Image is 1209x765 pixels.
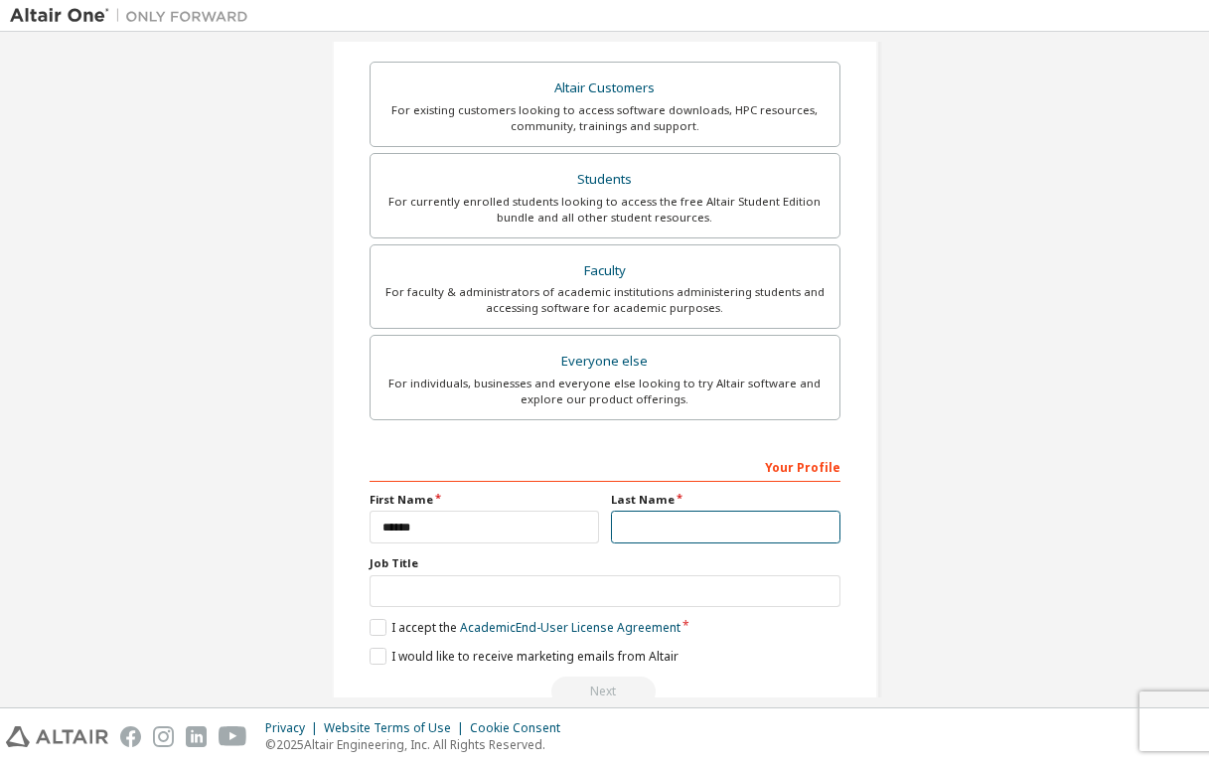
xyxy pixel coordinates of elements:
div: Everyone else [382,348,828,376]
a: Academic End-User License Agreement [460,619,680,636]
img: altair_logo.svg [6,726,108,747]
div: Students [382,166,828,194]
label: First Name [370,492,599,508]
div: Your Profile [370,450,840,482]
div: For individuals, businesses and everyone else looking to try Altair software and explore our prod... [382,376,828,407]
div: Website Terms of Use [324,720,470,736]
p: © 2025 Altair Engineering, Inc. All Rights Reserved. [265,736,572,753]
img: facebook.svg [120,726,141,747]
label: I accept the [370,619,680,636]
div: Cookie Consent [470,720,572,736]
img: Altair One [10,6,258,26]
div: For currently enrolled students looking to access the free Altair Student Edition bundle and all ... [382,194,828,226]
label: Last Name [611,492,840,508]
div: Privacy [265,720,324,736]
div: Altair Customers [382,75,828,102]
div: Read and acccept EULA to continue [370,677,840,706]
img: instagram.svg [153,726,174,747]
div: Faculty [382,257,828,285]
img: linkedin.svg [186,726,207,747]
div: For faculty & administrators of academic institutions administering students and accessing softwa... [382,284,828,316]
label: Job Title [370,555,840,571]
img: youtube.svg [219,726,247,747]
div: For existing customers looking to access software downloads, HPC resources, community, trainings ... [382,102,828,134]
label: I would like to receive marketing emails from Altair [370,648,679,665]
